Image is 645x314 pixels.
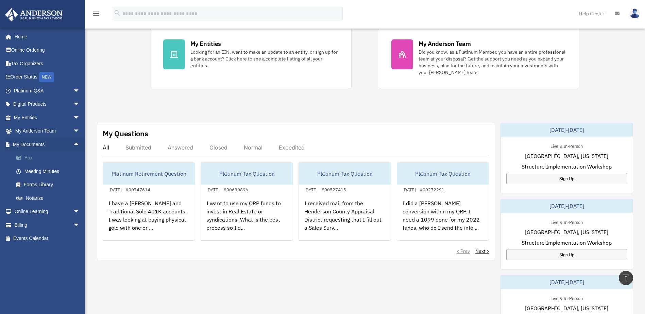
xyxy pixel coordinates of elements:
div: I want to use my QRP funds to invest in Real Estate or syndications. What is the best process so ... [201,194,293,247]
a: menu [92,12,100,18]
a: Sign Up [506,173,627,184]
a: My Entitiesarrow_drop_down [5,111,90,124]
div: [DATE] - #00747614 [103,186,156,193]
div: Live & In-Person [545,218,588,225]
a: Online Learningarrow_drop_down [5,205,90,219]
div: Live & In-Person [545,294,588,301]
i: vertical_align_top [622,274,630,282]
div: I did a [PERSON_NAME] conversion within my QRP. I need a 1099 done for my 2022 taxes, who do I se... [397,194,489,247]
span: arrow_drop_down [73,84,87,98]
a: Platinum Tax Question[DATE] - #00272291I did a [PERSON_NAME] conversion within my QRP. I need a 1... [397,162,489,241]
div: Closed [209,144,227,151]
div: Normal [244,144,262,151]
a: Platinum Tax Question[DATE] - #00527415I received mail from the Henderson County Appraisal Distri... [299,162,391,241]
div: Looking for an EIN, want to make an update to an entity, or sign up for a bank account? Click her... [190,49,339,69]
span: Structure Implementation Workshop [522,239,612,247]
div: Platinum Retirement Question [103,163,195,185]
div: Live & In-Person [545,142,588,149]
div: [DATE]-[DATE] [501,275,633,289]
div: Answered [168,144,193,151]
a: Notarize [10,191,90,205]
div: My Anderson Team [419,39,471,48]
a: My Anderson Team Did you know, as a Platinum Member, you have an entire professional team at your... [379,27,580,88]
div: All [103,144,109,151]
a: Order StatusNEW [5,70,90,84]
a: Meeting Minutes [10,164,90,178]
div: [DATE]-[DATE] [501,123,633,137]
i: search [114,9,121,17]
div: [DATE] - #00630896 [201,186,254,193]
div: Platinum Tax Question [201,163,293,185]
div: My Entities [190,39,221,48]
div: Submitted [125,144,151,151]
a: Box [10,151,90,165]
span: arrow_drop_down [73,111,87,125]
div: [DATE]-[DATE] [501,199,633,213]
span: arrow_drop_down [73,124,87,138]
i: menu [92,10,100,18]
a: vertical_align_top [619,271,633,285]
a: Platinum Tax Question[DATE] - #00630896I want to use my QRP funds to invest in Real Estate or syn... [201,162,293,241]
span: [GEOGRAPHIC_DATA], [US_STATE] [525,152,608,160]
img: Anderson Advisors Platinum Portal [3,8,65,21]
span: [GEOGRAPHIC_DATA], [US_STATE] [525,228,608,236]
a: Billingarrow_drop_down [5,218,90,232]
div: I have a [PERSON_NAME] and Traditional Solo 401K accounts, I was looking at buying physical gold ... [103,194,195,247]
a: Tax Organizers [5,57,90,70]
a: Next > [475,248,489,255]
a: Home [5,30,87,43]
span: [GEOGRAPHIC_DATA], [US_STATE] [525,304,608,312]
a: Platinum Q&Aarrow_drop_down [5,84,90,98]
div: NEW [39,72,54,82]
a: Events Calendar [5,232,90,245]
div: Platinum Tax Question [397,163,489,185]
a: Online Ordering [5,43,90,57]
span: arrow_drop_down [73,205,87,219]
div: Did you know, as a Platinum Member, you have an entire professional team at your disposal? Get th... [419,49,567,76]
a: My Entities Looking for an EIN, want to make an update to an entity, or sign up for a bank accoun... [151,27,352,88]
div: Platinum Tax Question [299,163,391,185]
a: Platinum Retirement Question[DATE] - #00747614I have a [PERSON_NAME] and Traditional Solo 401K ac... [103,162,195,241]
a: Digital Productsarrow_drop_down [5,98,90,111]
div: [DATE] - #00272291 [397,186,450,193]
span: arrow_drop_down [73,98,87,111]
a: Forms Library [10,178,90,192]
div: My Questions [103,128,148,139]
span: Structure Implementation Workshop [522,162,612,171]
a: My Anderson Teamarrow_drop_down [5,124,90,138]
a: Sign Up [506,249,627,260]
a: My Documentsarrow_drop_up [5,138,90,151]
div: [DATE] - #00527415 [299,186,352,193]
span: arrow_drop_up [73,138,87,152]
div: I received mail from the Henderson County Appraisal District requesting that I fill out a Sales S... [299,194,391,247]
img: User Pic [630,8,640,18]
span: arrow_drop_down [73,218,87,232]
div: Expedited [279,144,305,151]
